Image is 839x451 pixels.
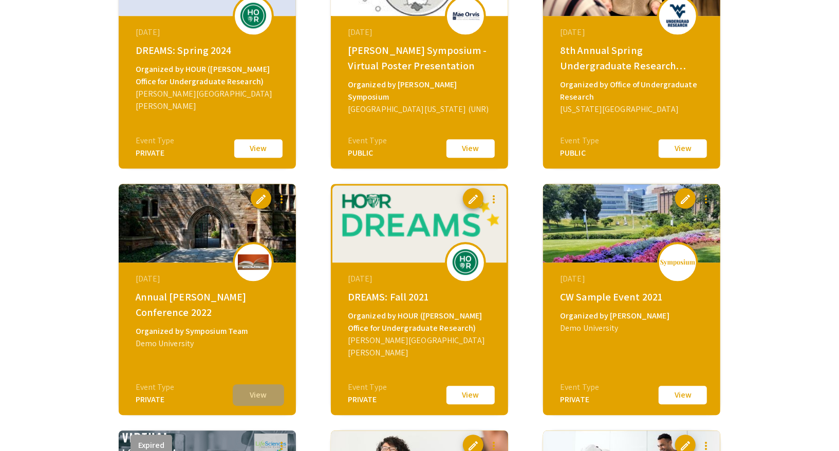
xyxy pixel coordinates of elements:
button: View [657,138,709,159]
div: DREAMS: Fall 2021 [348,289,494,305]
div: [GEOGRAPHIC_DATA][US_STATE] (UNR) [348,103,494,116]
span: edit [679,193,692,205]
div: CW Sample Event 2021 [560,289,706,305]
img: annual-miller-conference-2022_eventLogo_14fd2d_.jpg [238,254,269,270]
button: View [233,138,284,159]
button: edit [675,188,696,209]
div: PUBLIC [348,147,387,159]
div: [DATE] [348,273,494,285]
span: edit [255,193,267,205]
div: DREAMS: Spring 2024 [136,43,282,58]
div: PUBLIC [560,147,599,159]
div: [PERSON_NAME][GEOGRAPHIC_DATA][PERSON_NAME] [136,88,282,112]
div: Organized by HOUR ([PERSON_NAME] Office for Undergraduate Research) [136,63,282,88]
img: logo_v2.png [660,259,696,266]
div: Event Type [136,135,175,147]
div: [DATE] [560,26,706,39]
span: edit [467,193,479,205]
div: [DATE] [136,273,282,285]
div: Organized by HOUR ([PERSON_NAME] Office for Undergraduate Research) [348,310,494,334]
div: Event Type [560,135,599,147]
button: edit [463,188,483,209]
div: Event Type [348,135,387,147]
div: [US_STATE][GEOGRAPHIC_DATA] [560,103,706,116]
div: [DATE] [560,273,706,285]
div: [DATE] [348,26,494,39]
img: 8th-annual-spring-undergraduate-research-symposium_eventLogo_39e871_.png [662,3,693,28]
div: Event Type [136,381,175,393]
div: PRIVATE [348,393,387,406]
div: Annual [PERSON_NAME] Conference 2022 [136,289,282,320]
div: Demo University [136,337,282,350]
img: mae-orvis-symposium-virtual-poster-presentation_eventLogo_c4c32b_.png [450,11,481,21]
div: Event Type [560,381,599,393]
img: dreams-fall-2021_eventLogo_8efcde_.png [450,249,481,275]
div: PRIVATE [136,147,175,159]
div: PRIVATE [560,393,599,406]
div: Organized by Office of Undergraduate Research [560,79,706,103]
div: [PERSON_NAME] Symposium - Virtual Poster Presentation [348,43,494,73]
img: dreams-spring-2024_eventLogo_346f6f_.png [238,3,269,28]
div: 8th Annual Spring Undergraduate Research Symposium [560,43,706,73]
div: [PERSON_NAME][GEOGRAPHIC_DATA][PERSON_NAME] [348,334,494,359]
div: Demo University [560,322,706,334]
button: View [445,138,496,159]
img: cw-sample-event-2021_eventCoverPhoto_918fc7__thumb.jpg [543,184,720,262]
button: View [657,384,709,406]
div: Organized by [PERSON_NAME] Symposium [348,79,494,103]
mat-icon: more_vert [275,193,288,205]
button: View [445,384,496,406]
iframe: Chat [8,405,44,443]
mat-icon: more_vert [700,193,712,205]
div: Organized by Symposium Team [136,325,282,337]
img: dreams-fall-2021_eventCoverPhoto_54dfe5__thumb.png [331,184,508,262]
img: annual-miller-conference-2022_eventCoverPhoto_f84949__thumb.jpg [119,184,296,262]
button: edit [251,188,271,209]
div: Event Type [348,381,387,393]
div: Organized by [PERSON_NAME] [560,310,706,322]
div: [DATE] [136,26,282,39]
div: PRIVATE [136,393,175,406]
button: View [233,384,284,406]
mat-icon: more_vert [488,193,500,205]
